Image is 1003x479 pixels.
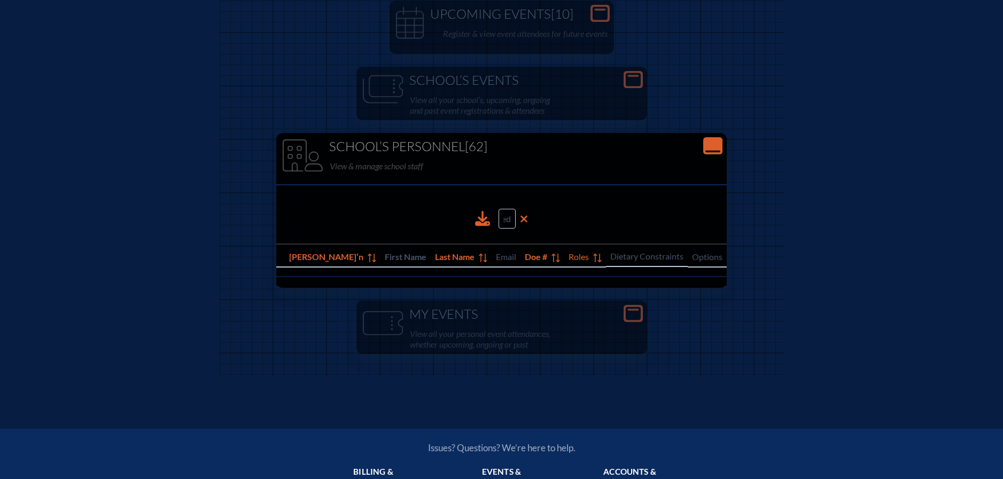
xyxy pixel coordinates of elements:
h1: School’s Personnel [281,139,722,154]
span: [10] [551,6,573,22]
span: Roles [569,249,589,262]
h1: School’s Events [361,73,643,88]
h1: Upcoming Events [394,7,610,22]
p: View & manage school staff [330,159,720,174]
span: Options [692,249,722,262]
span: Email [496,249,516,262]
span: Dietary Constraints [610,249,683,262]
h1: My Events [361,307,643,322]
div: Download to CSV [475,211,490,226]
p: Issues? Questions? We’re here to help. [314,442,690,453]
p: Register & view event attendees for future events [443,26,608,41]
p: View all your personal event attendances, whether upcoming, ongoing or past [410,326,641,352]
span: Last Name [435,249,475,262]
p: View all your school’s, upcoming, ongoing and past event registrations & attendees [410,92,641,118]
span: [PERSON_NAME]’n [289,249,363,262]
input: Keyword Filter [499,209,516,229]
span: Doe # [525,249,547,262]
span: First Name [385,249,426,262]
span: [62] [465,138,487,154]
